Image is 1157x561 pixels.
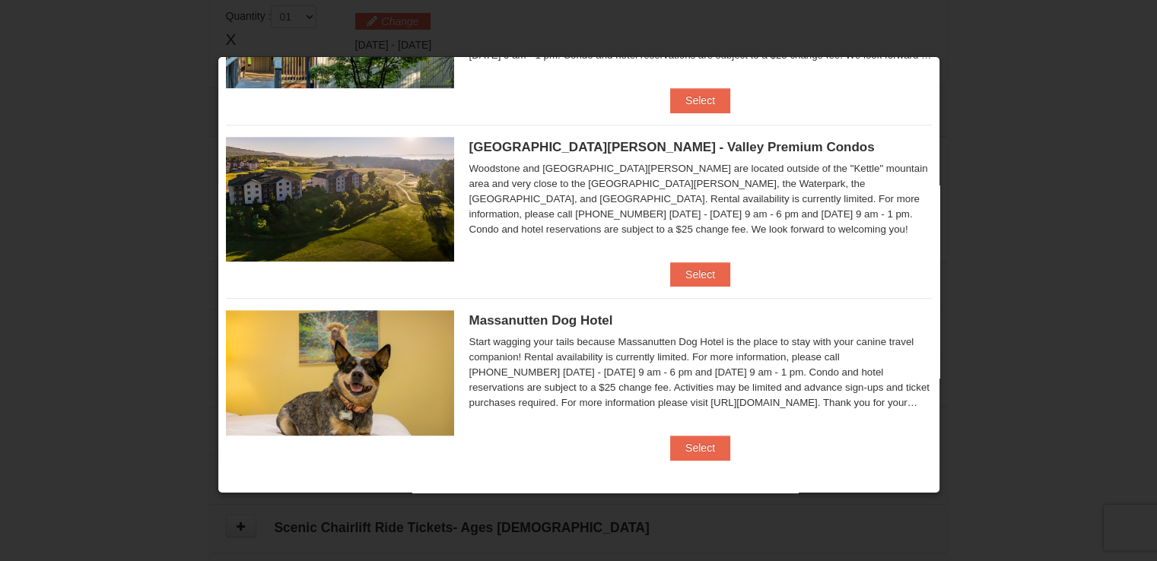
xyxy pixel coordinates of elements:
[469,313,613,328] span: Massanutten Dog Hotel
[226,137,454,261] img: 19219041-4-ec11c166.jpg
[670,436,730,460] button: Select
[469,140,875,154] span: [GEOGRAPHIC_DATA][PERSON_NAME] - Valley Premium Condos
[670,88,730,113] button: Select
[670,262,730,287] button: Select
[469,334,932,410] div: Start wagging your tails because Massanutten Dog Hotel is the place to stay with your canine trav...
[469,161,932,237] div: Woodstone and [GEOGRAPHIC_DATA][PERSON_NAME] are located outside of the "Kettle" mountain area an...
[226,310,454,435] img: 27428181-5-81c892a3.jpg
